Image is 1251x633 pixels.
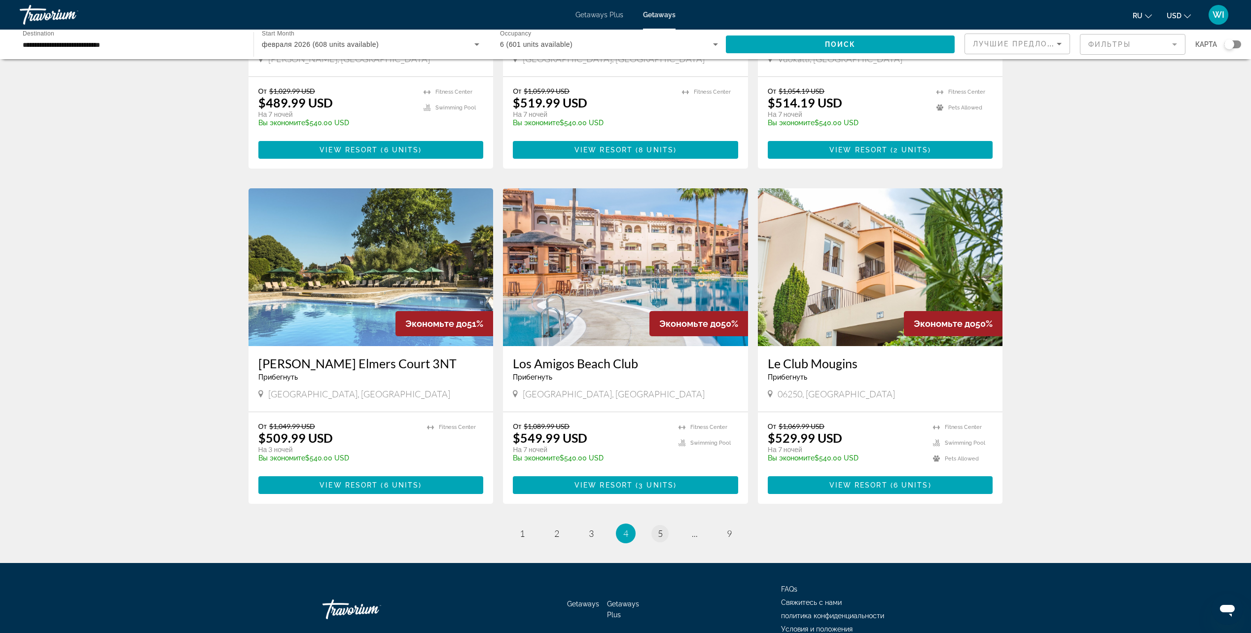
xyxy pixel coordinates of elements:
[623,528,628,539] span: 4
[1167,8,1191,23] button: Change currency
[513,430,587,445] p: $549.99 USD
[513,445,669,454] p: На 7 ночей
[779,87,824,95] span: $1,054.19 USD
[567,600,599,608] a: Getaways
[973,40,1078,48] span: Лучшие предложения
[904,311,1002,336] div: 50%
[768,119,927,127] p: $540.00 USD
[768,476,993,494] a: View Resort(6 units)
[574,481,633,489] span: View Resort
[829,146,888,154] span: View Resort
[258,110,414,119] p: На 7 ночей
[500,40,572,48] span: 6 (601 units available)
[894,146,928,154] span: 2 units
[643,11,676,19] span: Getaways
[768,422,776,430] span: От
[513,95,587,110] p: $519.99 USD
[768,141,993,159] button: View Resort(2 units)
[589,528,594,539] span: 3
[1213,10,1224,20] span: WI
[1133,8,1152,23] button: Change language
[945,424,982,430] span: Fitness Center
[633,146,677,154] span: ( )
[258,356,484,371] a: [PERSON_NAME] Elmers Court 3NT
[258,430,333,445] p: $509.99 USD
[258,454,305,462] span: Вы экономите
[513,422,521,430] span: От
[778,388,895,399] span: 06250, [GEOGRAPHIC_DATA]
[690,424,727,430] span: Fitness Center
[1167,12,1181,20] span: USD
[658,528,663,539] span: 5
[945,440,985,446] span: Swimming Pool
[1212,594,1243,625] iframe: Schaltfläche zum Öffnen des Messaging-Fensters
[694,89,731,95] span: Fitness Center
[781,598,842,606] a: Свяжитесь с нами
[829,481,888,489] span: View Resort
[948,89,985,95] span: Fitness Center
[973,38,1062,50] mat-select: Sort by
[894,481,929,489] span: 6 units
[945,456,979,462] span: Pets Allowed
[258,476,484,494] a: View Resort(6 units)
[249,188,494,346] img: 0644O01X.jpg
[779,422,824,430] span: $1,069.99 USD
[269,87,315,95] span: $1,029.99 USD
[781,585,797,593] span: FAQs
[513,476,738,494] button: View Resort(3 units)
[574,146,633,154] span: View Resort
[320,146,378,154] span: View Resort
[513,87,521,95] span: От
[513,119,672,127] p: $540.00 USD
[258,454,418,462] p: $540.00 USD
[513,356,738,371] a: Los Amigos Beach Club
[395,311,493,336] div: 51%
[781,612,884,620] span: политика конфиденциальности
[513,119,560,127] span: Вы экономите
[726,35,955,53] button: Поиск
[258,373,298,381] span: Прибегнуть
[639,481,674,489] span: 3 units
[262,31,294,37] span: Start Month
[768,119,815,127] span: Вы экономите
[249,524,1003,543] nav: Pagination
[513,141,738,159] button: View Resort(8 units)
[520,528,525,539] span: 1
[607,600,639,619] a: Getaways Plus
[1206,4,1231,25] button: User Menu
[262,40,379,48] span: февраля 2026 (608 units available)
[768,373,807,381] span: Прибегнуть
[20,2,118,28] a: Travorium
[320,481,378,489] span: View Resort
[554,528,559,539] span: 2
[435,89,472,95] span: Fitness Center
[639,146,674,154] span: 8 units
[768,356,993,371] a: Le Club Mougins
[659,318,721,329] span: Экономьте до
[690,440,731,446] span: Swimming Pool
[768,445,924,454] p: На 7 ночей
[258,119,305,127] span: Вы экономите
[513,454,669,462] p: $540.00 USD
[513,373,552,381] span: Прибегнуть
[781,625,853,633] span: Условия и положения
[23,30,54,36] span: Destination
[768,110,927,119] p: На 7 ночей
[575,11,623,19] a: Getaways Plus
[649,311,748,336] div: 50%
[258,119,414,127] p: $540.00 USD
[503,188,748,346] img: 1979O01X.jpg
[378,481,422,489] span: ( )
[258,87,267,95] span: От
[513,110,672,119] p: На 7 ночей
[269,422,315,430] span: $1,049.99 USD
[258,141,484,159] button: View Resort(6 units)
